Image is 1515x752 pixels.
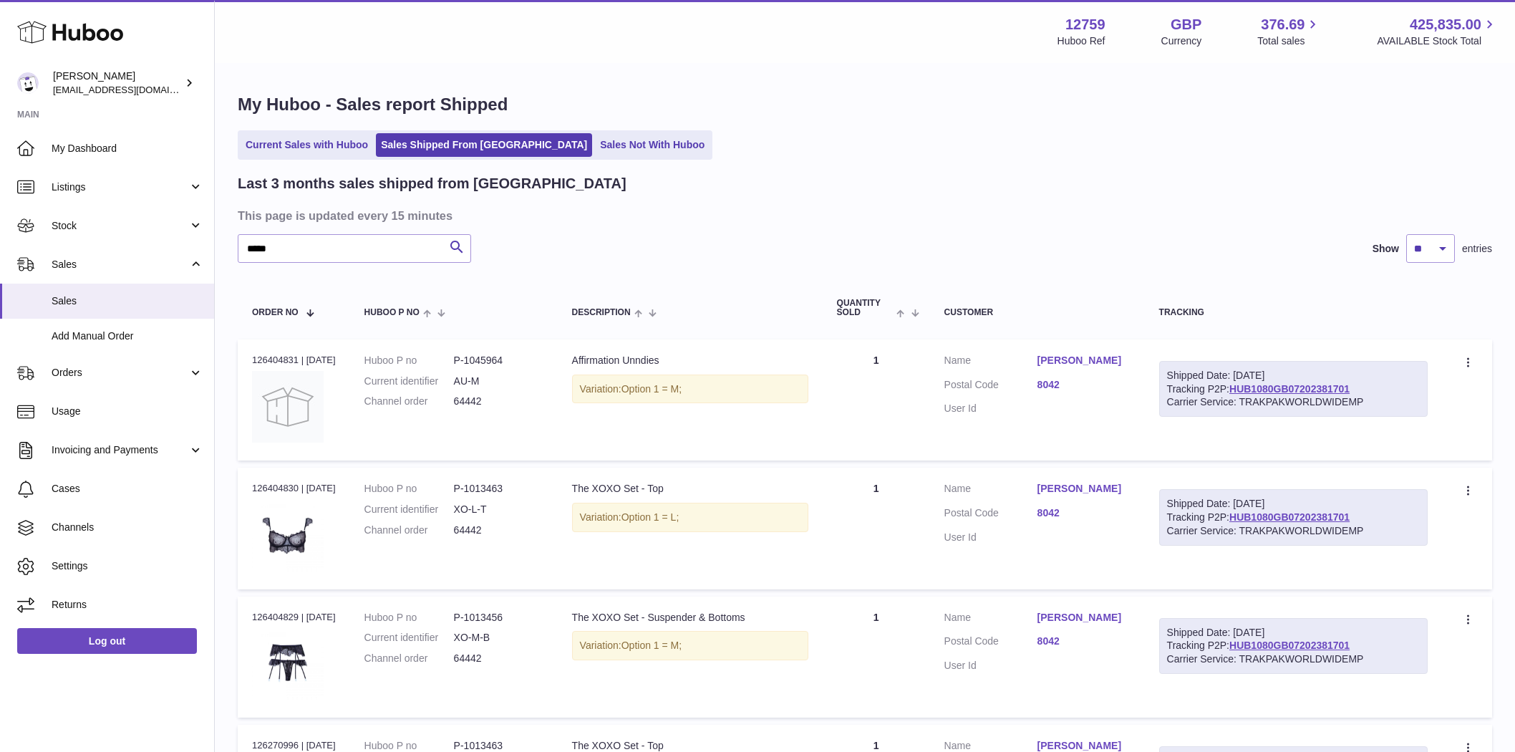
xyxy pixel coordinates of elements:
span: Sales [52,258,188,271]
dd: XO-L-T [454,503,543,516]
div: Affirmation Unndies [572,354,808,367]
a: 376.69 Total sales [1257,15,1321,48]
td: 1 [823,597,930,718]
dt: Current identifier [364,375,454,388]
span: Total sales [1257,34,1321,48]
div: The XOXO Set - Top [572,482,808,496]
dt: Channel order [364,395,454,408]
dt: Current identifier [364,503,454,516]
a: [PERSON_NAME] [1037,482,1131,496]
a: [PERSON_NAME] [1037,354,1131,367]
span: Huboo P no [364,308,420,317]
span: Option 1 = M; [621,383,682,395]
img: 127591729807951.png [252,628,324,700]
dt: User Id [944,659,1037,673]
h1: My Huboo - Sales report Shipped [238,93,1492,116]
a: 8042 [1037,378,1131,392]
img: no-photo.jpg [252,371,324,443]
div: Huboo Ref [1057,34,1105,48]
span: Orders [52,366,188,380]
dt: User Id [944,531,1037,544]
label: Show [1373,242,1399,256]
dd: P-1013456 [454,611,543,625]
span: Add Manual Order [52,329,203,343]
span: Cases [52,482,203,496]
span: 425,835.00 [1410,15,1481,34]
dd: 64442 [454,395,543,408]
dt: User Id [944,402,1037,415]
a: 425,835.00 AVAILABLE Stock Total [1377,15,1498,48]
span: My Dashboard [52,142,203,155]
a: HUB1080GB07202381701 [1229,383,1350,395]
div: Currency [1161,34,1202,48]
div: Tracking P2P: [1159,361,1428,418]
a: Log out [17,628,197,654]
div: 126404829 | [DATE] [252,611,336,624]
a: Sales Shipped From [GEOGRAPHIC_DATA] [376,133,592,157]
h3: This page is updated every 15 minutes [238,208,1489,223]
td: 1 [823,468,930,589]
div: Carrier Service: TRAKPAKWORLDWIDEMP [1167,395,1420,409]
div: Carrier Service: TRAKPAKWORLDWIDEMP [1167,652,1420,666]
div: 126270996 | [DATE] [252,739,336,752]
span: [EMAIL_ADDRESS][DOMAIN_NAME] [53,84,210,95]
span: Returns [52,598,203,612]
div: Shipped Date: [DATE] [1167,626,1420,640]
span: entries [1462,242,1492,256]
dt: Name [944,611,1037,628]
dd: P-1045964 [454,354,543,367]
dt: Huboo P no [364,611,454,625]
dt: Channel order [364,652,454,665]
a: Current Sales with Huboo [241,133,373,157]
div: The XOXO Set - Suspender & Bottoms [572,611,808,625]
span: Invoicing and Payments [52,443,188,457]
div: Variation: [572,375,808,404]
dt: Name [944,482,1037,499]
dt: Postal Code [944,506,1037,524]
div: Tracking P2P: [1159,489,1428,546]
span: 376.69 [1261,15,1305,34]
div: 126404831 | [DATE] [252,354,336,367]
dt: Channel order [364,524,454,537]
span: Sales [52,294,203,308]
span: Channels [52,521,203,534]
div: Carrier Service: TRAKPAKWORLDWIDEMP [1167,524,1420,538]
span: Stock [52,219,188,233]
div: 126404830 | [DATE] [252,482,336,495]
a: HUB1080GB07202381701 [1229,511,1350,523]
dt: Postal Code [944,378,1037,395]
a: 8042 [1037,506,1131,520]
dt: Huboo P no [364,354,454,367]
span: Quantity Sold [837,299,894,317]
a: HUB1080GB07202381701 [1229,640,1350,651]
div: Shipped Date: [DATE] [1167,369,1420,382]
div: Shipped Date: [DATE] [1167,497,1420,511]
img: internalAdmin-12759@internal.huboo.com [17,72,39,94]
dt: Name [944,354,1037,371]
a: Sales Not With Huboo [595,133,710,157]
strong: GBP [1171,15,1201,34]
div: Variation: [572,631,808,660]
img: 127591729807893.png [252,500,324,572]
span: Usage [52,405,203,418]
div: Tracking P2P: [1159,618,1428,675]
span: Description [572,308,631,317]
span: AVAILABLE Stock Total [1377,34,1498,48]
span: Option 1 = L; [621,511,679,523]
dd: P-1013463 [454,482,543,496]
span: Settings [52,559,203,573]
dt: Current identifier [364,631,454,645]
h2: Last 3 months sales shipped from [GEOGRAPHIC_DATA] [238,174,626,193]
span: Order No [252,308,299,317]
span: Option 1 = M; [621,640,682,651]
dt: Postal Code [944,635,1037,652]
a: 8042 [1037,635,1131,648]
div: Customer [944,308,1131,317]
a: [PERSON_NAME] [1037,611,1131,625]
div: [PERSON_NAME] [53,69,182,97]
dd: 64442 [454,524,543,537]
td: 1 [823,339,930,461]
div: Tracking [1159,308,1428,317]
dd: XO-M-B [454,631,543,645]
dt: Huboo P no [364,482,454,496]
